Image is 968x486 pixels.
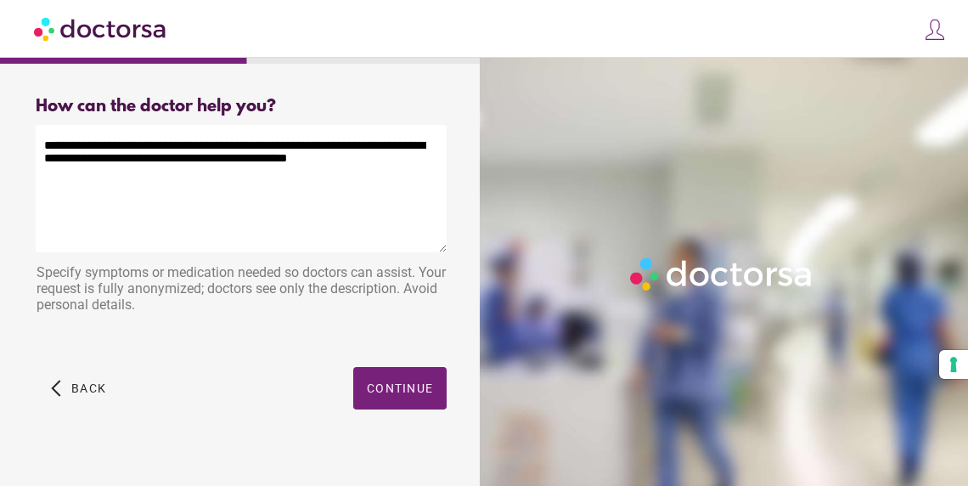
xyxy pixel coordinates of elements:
img: Doctorsa.com [34,9,168,48]
span: Continue [367,381,433,395]
button: Your consent preferences for tracking technologies [939,350,968,379]
img: Logo-Doctorsa-trans-White-partial-flat.png [625,252,819,296]
div: How can the doctor help you? [36,97,447,116]
span: Back [71,381,106,395]
button: arrow_back_ios Back [44,367,113,410]
button: Continue [353,367,447,410]
img: icons8-customer-100.png [923,18,947,42]
div: Specify symptoms or medication needed so doctors can assist. Your request is fully anonymized; do... [36,256,447,325]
